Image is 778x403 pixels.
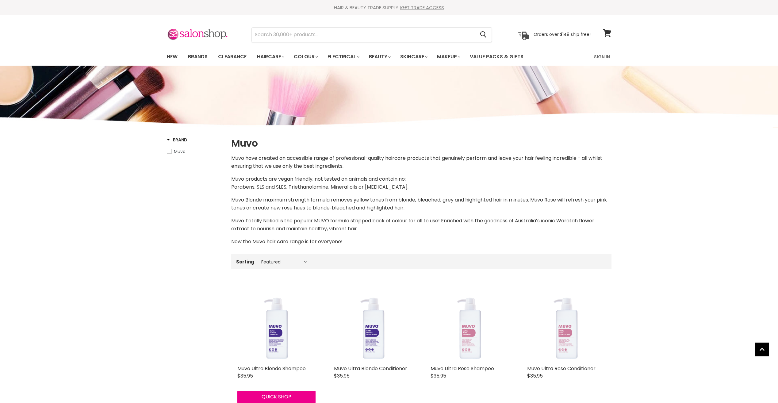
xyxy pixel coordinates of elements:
[237,284,316,362] a: Muvo Ultra Blonde Shampoo Muvo Ultra Blonde Shampoo
[465,50,528,63] a: Value Packs & Gifts
[431,365,494,372] a: Muvo Ultra Rose Shampoo
[231,183,408,190] span: Parabens, SLS and SLES, Triethanolamine, Mineral oils or [MEDICAL_DATA].
[174,148,186,155] span: Muvo
[475,28,492,42] button: Search
[401,4,444,11] a: GET TRADE ACCESS
[162,50,182,63] a: New
[747,374,772,397] iframe: Gorgias live chat messenger
[231,238,611,246] p: Now the Muvo hair care range is for everyone!
[237,391,316,403] button: Quick shop
[231,155,602,170] span: Muvo have created an accessible range of professional-quality haircare products that genuinely pe...
[167,148,224,155] a: Muvo
[323,50,363,63] a: Electrical
[289,50,322,63] a: Colour
[237,372,253,379] span: $35.95
[252,50,288,63] a: Haircare
[231,196,611,212] p: efresh your pink tones or create new rose hues to blonde, bleached and highlighted hair.
[334,372,350,379] span: $35.95
[231,175,406,182] span: Muvo products are vegan friendly, not tested on animals and contain no:
[236,259,254,264] label: Sorting
[183,50,212,63] a: Brands
[167,137,188,143] h3: Brand
[527,284,605,362] img: Muvo Ultra Rose Conditioner
[334,365,407,372] a: Muvo Ultra Blonde Conditioner
[231,137,611,150] h1: Muvo
[159,48,619,66] nav: Main
[231,196,568,203] span: Muvo Blonde maximum strength formula removes yellow tones from blonde, bleached, grey and highlig...
[334,284,412,362] img: Muvo Ultra Blonde Conditioner
[432,50,464,63] a: Makeup
[237,365,306,372] a: Muvo Ultra Blonde Shampoo
[334,284,412,362] a: Muvo Ultra Blonde Conditioner Muvo Ultra Blonde Conditioner
[251,27,492,42] form: Product
[213,50,251,63] a: Clearance
[162,48,559,66] ul: Main menu
[534,32,591,37] p: Orders over $149 ship free!
[237,284,316,362] img: Muvo Ultra Blonde Shampoo
[159,5,619,11] div: HAIR & BEAUTY TRADE SUPPLY |
[231,217,611,233] p: Muvo Totally Naked is the popular MUVO formula stripped back of colour for all to use! Enriched w...
[527,365,596,372] a: Muvo Ultra Rose Conditioner
[527,372,543,379] span: $35.95
[590,50,614,63] a: Sign In
[252,28,475,42] input: Search
[396,50,431,63] a: Skincare
[364,50,394,63] a: Beauty
[431,284,509,362] img: Muvo Ultra Rose Shampoo
[431,372,446,379] span: $35.95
